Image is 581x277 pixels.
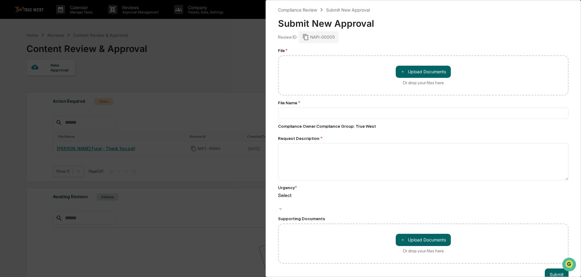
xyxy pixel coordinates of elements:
img: 1746055101610-c473b297-6a78-478c-a979-82029cc54cd1 [6,47,17,57]
div: File Name [278,100,569,105]
button: Or drop your files here [396,66,451,78]
div: Supporting Documents [278,216,569,221]
div: Submit New Approval [326,7,370,12]
div: Or drop your files here [403,80,444,85]
div: Start new chat [21,47,100,53]
span: Attestations [50,77,75,83]
button: Or drop your files here [396,234,451,246]
div: NAPI-00005 [299,31,339,43]
div: Submit New Approval [278,13,569,29]
div: Urgency [278,185,297,190]
span: ＋ [401,237,405,243]
div: 🔎 [6,89,11,94]
a: 🔎Data Lookup [4,86,41,97]
p: How can we help? [6,13,111,23]
div: Select [278,192,569,198]
span: Preclearance [12,77,39,83]
div: Request Description [278,136,569,141]
iframe: Open customer support [562,257,578,273]
a: 🖐️Preclearance [4,74,42,85]
button: Start new chat [103,48,111,56]
a: 🗄️Attestations [42,74,78,85]
div: File [278,48,569,53]
span: Pylon [61,103,74,108]
div: 🖐️ [6,77,11,82]
span: ＋ [401,69,405,74]
span: Data Lookup [12,88,38,94]
div: We're available if you need us! [21,53,77,57]
div: Compliance Owner : Compliance Group: True West [278,124,569,129]
div: Or drop your files here [403,248,444,253]
a: Powered byPylon [43,103,74,108]
div: Review ID: [278,35,297,40]
div: Compliance Review [278,7,317,12]
div: 🗄️ [44,77,49,82]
